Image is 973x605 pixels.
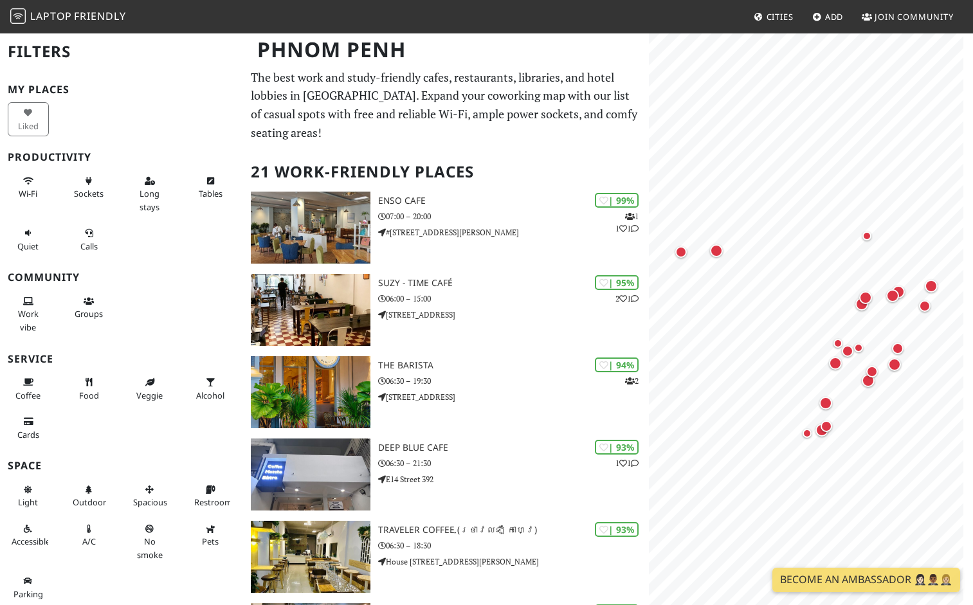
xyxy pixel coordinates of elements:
div: | 94% [595,357,639,372]
span: Add [825,11,844,23]
span: Accessible [12,536,50,547]
button: No smoke [129,518,170,565]
button: Calls [69,222,110,257]
p: 2 1 [615,293,639,305]
button: Wi-Fi [8,170,49,204]
span: Join Community [875,11,954,23]
button: Cards [8,411,49,445]
span: Natural light [18,496,38,508]
div: Map marker [857,289,875,307]
div: Map marker [884,287,902,305]
div: Map marker [859,228,875,244]
div: Map marker [889,340,906,357]
img: The Barista [251,356,370,428]
button: Alcohol [190,372,232,406]
div: Map marker [673,244,689,260]
div: Map marker [826,354,844,372]
p: [STREET_ADDRESS] [378,391,648,403]
a: Join Community [857,5,959,28]
div: Map marker [886,356,904,374]
div: Map marker [799,426,815,441]
div: Map marker [817,394,835,412]
span: People working [18,308,39,332]
button: Accessible [8,518,49,552]
h3: The Barista [378,360,648,371]
span: Alcohol [196,390,224,401]
a: Suzy - Time Café | 95% 21 Suzy - Time Café 06:00 – 15:00 [STREET_ADDRESS] [243,274,648,346]
h3: Space [8,460,235,472]
button: Quiet [8,222,49,257]
h1: Phnom Penh [247,32,646,68]
div: | 95% [595,275,639,290]
p: 06:30 – 21:30 [378,457,648,469]
button: Pets [190,518,232,552]
span: Stable Wi-Fi [19,188,37,199]
p: #[STREET_ADDRESS][PERSON_NAME] [378,226,648,239]
div: Map marker [813,421,831,439]
span: Cities [767,11,794,23]
h3: Community [8,271,235,284]
button: Outdoor [69,479,110,513]
span: Parking [14,588,43,600]
div: Map marker [839,343,856,359]
div: Map marker [859,372,877,390]
h3: Suzy - Time Café [378,278,648,289]
div: Map marker [830,336,846,351]
button: Parking [8,570,49,604]
span: Veggie [136,390,163,401]
span: Outdoor area [73,496,106,508]
span: Quiet [17,240,39,252]
img: Enso Cafe [251,192,370,264]
p: 1 1 1 [615,210,639,235]
img: Suzy - Time Café [251,274,370,346]
button: A/C [69,518,110,552]
div: Map marker [889,283,907,301]
a: Become an Ambassador 🤵🏻‍♀️🤵🏾‍♂️🤵🏼‍♀️ [772,568,960,592]
span: Laptop [30,9,72,23]
h3: My Places [8,84,235,96]
a: The Barista | 94% 2 The Barista 06:30 – 19:30 [STREET_ADDRESS] [243,356,648,428]
a: Traveler Coffee (ថ្រាវលឡឺ កាហ្វេ) | 93% Traveler Coffee (ថ្រាវលឡឺ កាហ្វេ) 06:30 – 18:30 House [ST... [243,521,648,593]
span: Video/audio calls [80,240,98,252]
a: Enso Cafe | 99% 111 Enso Cafe 07:00 – 20:00 #[STREET_ADDRESS][PERSON_NAME] [243,192,648,264]
p: 1 1 [615,457,639,469]
button: Coffee [8,372,49,406]
button: Veggie [129,372,170,406]
img: Traveler Coffee (ថ្រាវលឡឺ កាហ្វេ) [251,521,370,593]
p: 2 [625,375,639,387]
div: Map marker [853,295,871,313]
div: Map marker [916,298,933,314]
span: Credit cards [17,429,39,440]
button: Food [69,372,110,406]
div: Map marker [818,418,835,435]
img: LaptopFriendly [10,8,26,24]
button: Groups [69,291,110,325]
span: Smoke free [137,536,163,560]
h3: Traveler Coffee (ថ្រាវលឡឺ កាហ្វេ) [378,525,648,536]
h2: 21 Work-Friendly Places [251,152,641,192]
span: Group tables [75,308,103,320]
p: House [STREET_ADDRESS][PERSON_NAME] [378,555,648,568]
span: Power sockets [74,188,104,199]
p: The best work and study-friendly cafes, restaurants, libraries, and hotel lobbies in [GEOGRAPHIC_... [251,68,641,142]
div: | 99% [595,193,639,208]
button: Long stays [129,170,170,217]
button: Work vibe [8,291,49,338]
img: Deep Blue Cafe [251,438,370,510]
div: Map marker [922,277,940,295]
span: Restroom [194,496,232,508]
span: Pet friendly [202,536,219,547]
h3: Productivity [8,151,235,163]
span: Coffee [15,390,41,401]
button: Tables [190,170,232,204]
span: Food [79,390,99,401]
div: Map marker [851,340,866,356]
span: Air conditioned [82,536,96,547]
a: LaptopFriendly LaptopFriendly [10,6,126,28]
span: Friendly [74,9,125,23]
p: E14 Street 392 [378,473,648,485]
p: 06:00 – 15:00 [378,293,648,305]
p: 07:00 – 20:00 [378,210,648,222]
span: Spacious [133,496,167,508]
h3: Enso Cafe [378,195,648,206]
